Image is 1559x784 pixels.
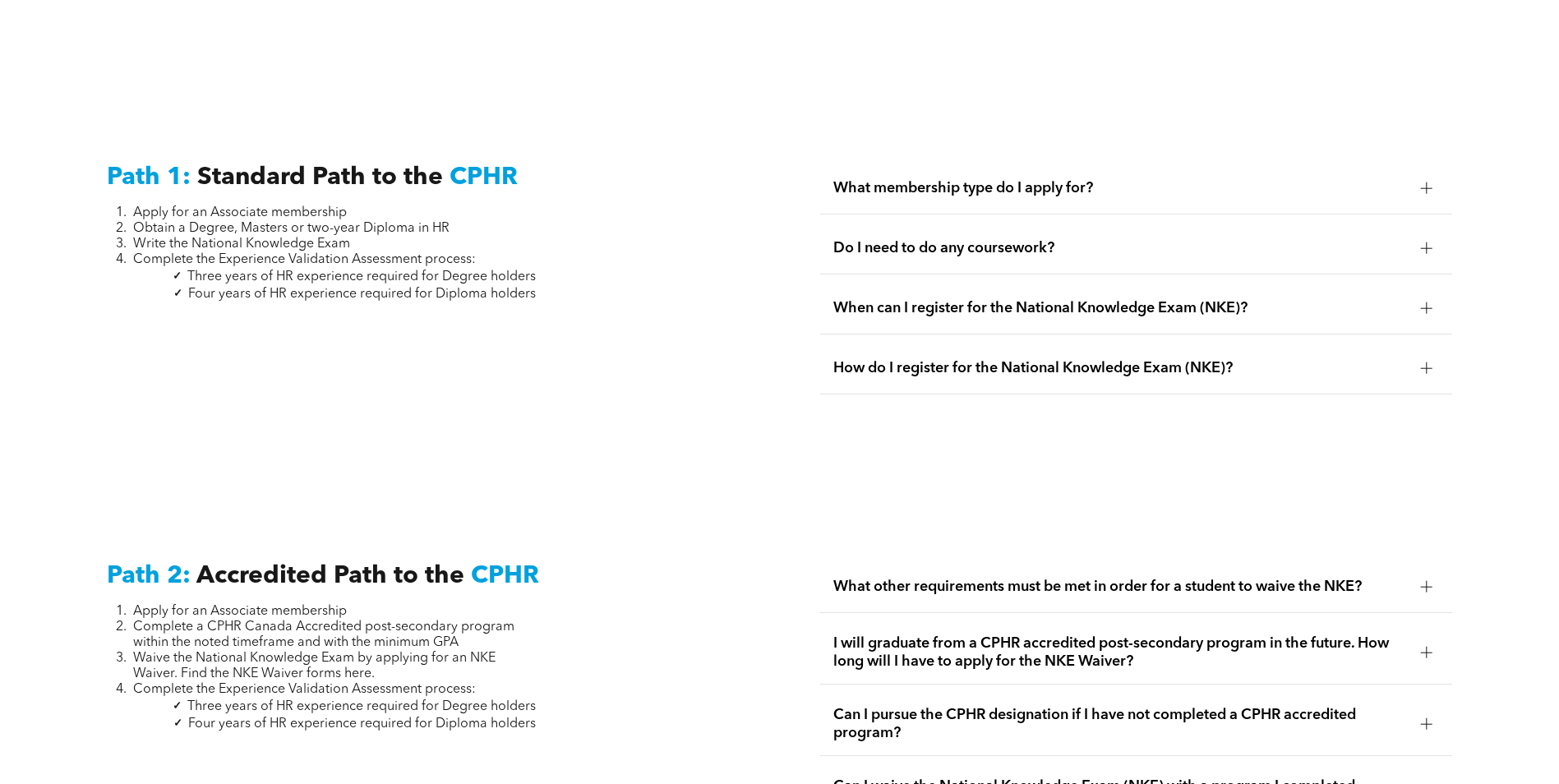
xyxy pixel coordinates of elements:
span: CPHR [471,564,539,588]
span: Standard Path to the [197,165,443,190]
span: Complete the Experience Validation Assessment process: [133,683,476,696]
span: When can I register for the National Knowledge Exam (NKE)? [833,299,1408,317]
span: Complete the Experience Validation Assessment process: [133,253,476,266]
span: Waive the National Knowledge Exam by applying for an NKE Waiver. Find the NKE Waiver forms here. [133,652,496,680]
span: Write the National Knowledge Exam [133,238,350,251]
span: Do I need to do any coursework? [833,239,1408,257]
span: Four years of HR experience required for Diploma holders [188,717,536,731]
span: Obtain a Degree, Masters or two-year Diploma in HR [133,222,450,235]
span: Path 2: [107,564,191,588]
span: What other requirements must be met in order for a student to waive the NKE? [833,578,1408,596]
span: What membership type do I apply for? [833,179,1408,197]
span: Complete a CPHR Canada Accredited post-secondary program within the noted timeframe and with the ... [133,620,514,649]
span: Can I pursue the CPHR designation if I have not completed a CPHR accredited program? [833,706,1408,742]
span: How do I register for the National Knowledge Exam (NKE)? [833,359,1408,377]
span: Three years of HR experience required for Degree holders [187,700,536,713]
span: Apply for an Associate membership [133,206,347,219]
span: I will graduate from a CPHR accredited post-secondary program in the future. How long will I have... [833,634,1408,671]
span: Four years of HR experience required for Diploma holders [188,288,536,301]
span: CPHR [450,165,518,190]
span: Three years of HR experience required for Degree holders [187,270,536,284]
span: Path 1: [107,165,191,190]
span: Accredited Path to the [196,564,464,588]
span: Apply for an Associate membership [133,605,347,618]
